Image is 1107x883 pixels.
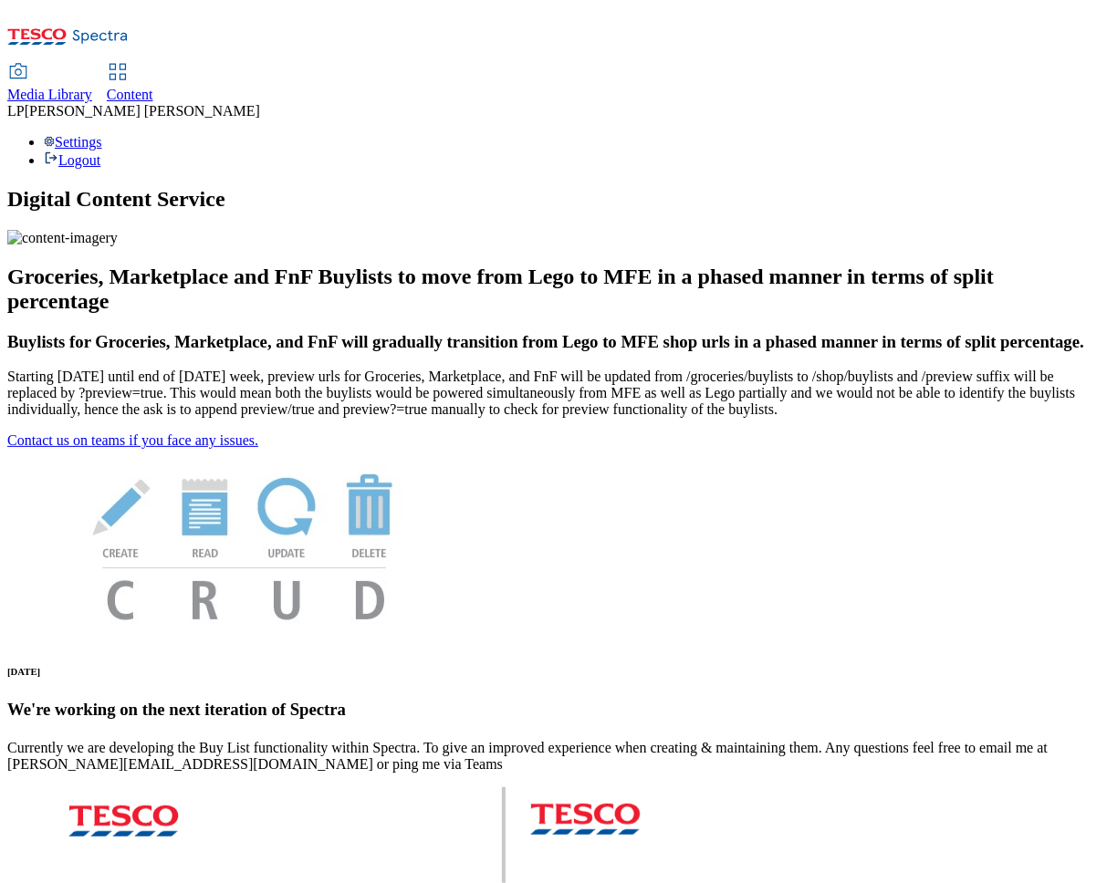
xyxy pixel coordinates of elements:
[7,103,25,119] span: LP
[7,369,1100,418] p: Starting [DATE] until end of [DATE] week, preview urls for Groceries, Marketplace, and FnF will b...
[7,187,1100,212] h1: Digital Content Service
[7,87,92,102] span: Media Library
[44,152,100,168] a: Logout
[7,666,1100,677] h6: [DATE]
[107,87,153,102] span: Content
[7,332,1100,352] h3: Buylists for Groceries, Marketplace, and FnF will gradually transition from Lego to MFE shop urls...
[7,700,1100,720] h3: We're working on the next iteration of Spectra
[7,432,258,448] a: Contact us on teams if you face any issues.
[7,265,1100,314] h2: Groceries, Marketplace and FnF Buylists to move from Lego to MFE in a phased manner in terms of s...
[7,65,92,103] a: Media Library
[44,134,102,150] a: Settings
[107,65,153,103] a: Content
[25,103,260,119] span: [PERSON_NAME] [PERSON_NAME]
[7,740,1100,773] p: Currently we are developing the Buy List functionality within Spectra. To give an improved experi...
[7,449,482,639] img: News Image
[7,230,118,246] img: content-imagery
